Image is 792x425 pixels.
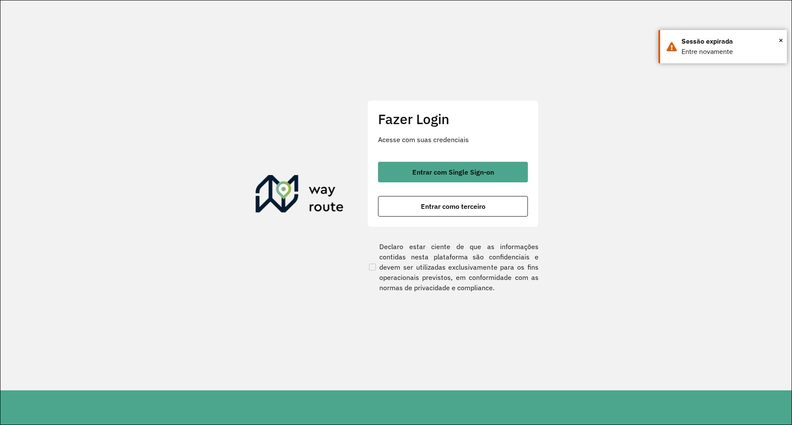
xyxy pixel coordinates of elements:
[682,47,780,57] div: Entre novamente
[378,134,528,145] p: Acesse com suas credenciais
[256,175,344,216] img: Roteirizador AmbevTech
[682,36,780,47] div: Sessão expirada
[779,34,783,47] span: ×
[378,196,528,217] button: button
[378,111,528,127] h2: Fazer Login
[779,34,783,47] button: Close
[412,169,494,175] span: Entrar com Single Sign-on
[378,162,528,182] button: button
[367,241,539,293] label: Declaro estar ciente de que as informações contidas nesta plataforma são confidenciais e devem se...
[421,203,485,210] span: Entrar como terceiro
